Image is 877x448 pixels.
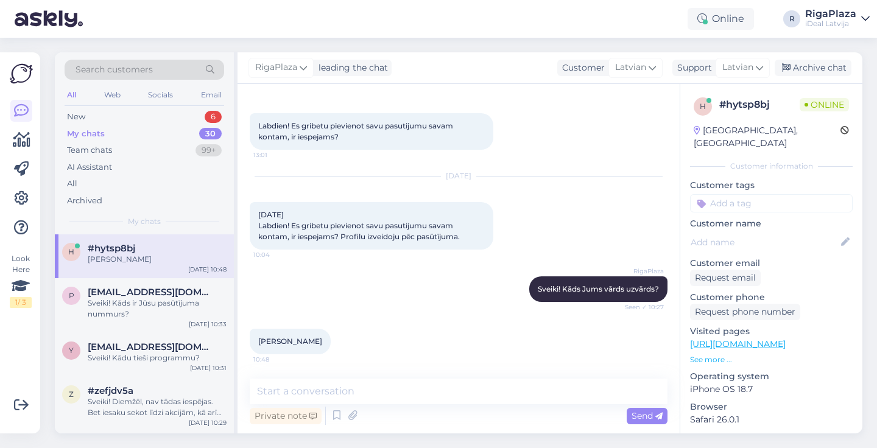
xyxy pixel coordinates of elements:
[253,250,299,259] span: 10:04
[67,144,112,156] div: Team chats
[258,337,322,346] span: [PERSON_NAME]
[205,111,222,123] div: 6
[694,124,840,150] div: [GEOGRAPHIC_DATA], [GEOGRAPHIC_DATA]
[690,383,853,396] p: iPhone OS 18.7
[690,257,853,270] p: Customer email
[722,61,753,74] span: Latvian
[805,9,870,29] a: RigaPlazaiDeal Latvija
[88,341,214,352] span: yuliya.mishhenko84g@gmail.com
[88,254,227,265] div: [PERSON_NAME]
[65,87,79,103] div: All
[314,61,388,74] div: leading the chat
[199,128,222,140] div: 30
[690,194,853,212] input: Add a tag
[255,61,297,74] span: RigaPlaza
[189,320,227,329] div: [DATE] 10:33
[253,355,299,364] span: 10:48
[67,111,85,123] div: New
[632,410,663,421] span: Send
[10,253,32,308] div: Look Here
[690,270,761,286] div: Request email
[690,354,853,365] p: See more ...
[69,291,74,300] span: p
[88,385,133,396] span: #zefjdv5a
[618,267,664,276] span: RigaPlaza
[250,170,667,181] div: [DATE]
[690,217,853,230] p: Customer name
[690,325,853,338] p: Visited pages
[68,247,74,256] span: h
[69,390,74,399] span: z
[188,265,227,274] div: [DATE] 10:48
[719,97,800,112] div: # hytsp8bj
[102,87,123,103] div: Web
[253,150,299,159] span: 13:01
[690,413,853,426] p: Safari 26.0.1
[88,298,227,320] div: Sveiki! Kāds ir Jūsu pasūtījuma nummurs?
[10,297,32,308] div: 1 / 3
[189,418,227,427] div: [DATE] 10:29
[800,98,849,111] span: Online
[690,291,853,304] p: Customer phone
[88,352,227,363] div: Sveiki! Kādu tieši programmu?
[128,216,161,227] span: My chats
[199,87,224,103] div: Email
[258,210,460,241] span: [DATE] Labdien! Es gribetu pievienot savu pasutijumu savam kontam, ir iespejams? Profilu izveidoj...
[190,363,227,373] div: [DATE] 10:31
[690,401,853,413] p: Browser
[67,195,102,207] div: Archived
[67,178,77,190] div: All
[690,370,853,383] p: Operating system
[195,144,222,156] div: 99+
[783,10,800,27] div: R
[76,63,153,76] span: Search customers
[775,60,851,76] div: Archive chat
[690,179,853,192] p: Customer tags
[69,346,74,355] span: y
[688,8,754,30] div: Online
[67,128,105,140] div: My chats
[805,9,856,19] div: RigaPlaza
[690,161,853,172] div: Customer information
[700,102,706,111] span: h
[805,19,856,29] div: iDeal Latvija
[250,408,322,424] div: Private note
[691,236,839,249] input: Add name
[672,61,712,74] div: Support
[88,287,214,298] span: pitkevics96@inbox.lv
[538,284,659,293] span: Sveiki! Kāds Jums vārds uzvārds?
[146,87,175,103] div: Socials
[258,121,455,141] span: Labdien! Es gribetu pievienot savu pasutijumu savam kontam, ir iespejams?
[10,62,33,85] img: Askly Logo
[690,338,786,349] a: [URL][DOMAIN_NAME]
[557,61,605,74] div: Customer
[618,303,664,312] span: Seen ✓ 10:27
[690,304,800,320] div: Request phone number
[88,243,135,254] span: #hytsp8bj
[615,61,646,74] span: Latvian
[88,396,227,418] div: Sveiki! Diemžēl, nav tādas iespējas. Bet iesaku sekot līdzi akcijām, kā arī paskatīties ierīces D...
[67,161,112,173] div: AI Assistant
